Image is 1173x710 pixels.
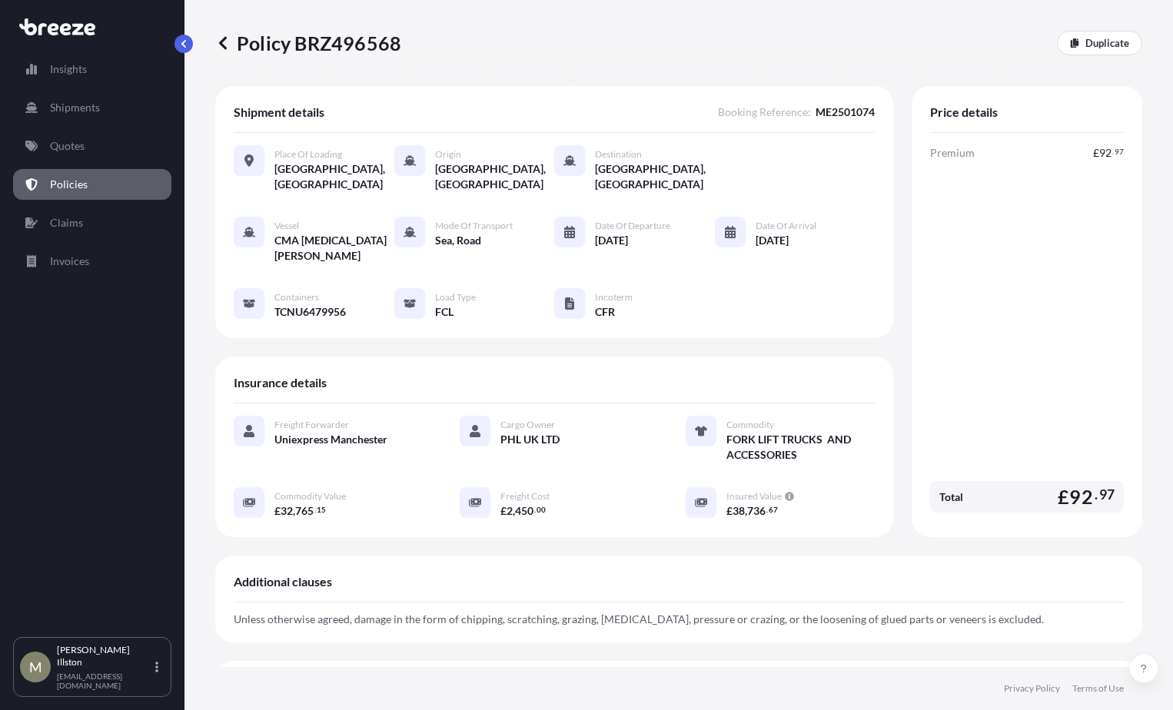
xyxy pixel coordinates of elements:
[274,148,342,161] span: Place of Loading
[1093,148,1099,158] span: £
[274,304,346,320] span: TCNU6479956
[57,644,152,669] p: [PERSON_NAME] Illston
[513,506,515,516] span: ,
[293,506,295,516] span: ,
[595,291,633,304] span: Incoterm
[756,220,816,232] span: Date of Arrival
[234,574,332,589] span: Additional clauses
[435,220,513,232] span: Mode of Transport
[769,507,778,513] span: 67
[317,507,326,513] span: 15
[57,672,152,690] p: [EMAIL_ADDRESS][DOMAIN_NAME]
[515,506,533,516] span: 450
[1069,487,1092,506] span: 92
[435,304,454,320] span: FCL
[50,100,100,115] p: Shipments
[500,432,560,447] span: PHL UK LTD
[274,291,319,304] span: Containers
[29,659,42,675] span: M
[314,507,316,513] span: .
[274,490,346,503] span: Commodity Value
[1099,148,1112,158] span: 92
[274,161,394,192] span: [GEOGRAPHIC_DATA], [GEOGRAPHIC_DATA]
[595,148,642,161] span: Destination
[930,105,998,120] span: Price details
[295,506,314,516] span: 765
[816,105,875,120] span: ME2501074
[13,131,171,161] a: Quotes
[747,506,766,516] span: 736
[1099,490,1115,499] span: 97
[435,233,481,248] span: Sea, Road
[274,220,299,232] span: Vessel
[745,506,747,516] span: ,
[50,138,85,154] p: Quotes
[13,246,171,277] a: Invoices
[435,148,461,161] span: Origin
[274,233,394,264] span: CMA [MEDICAL_DATA] [PERSON_NAME]
[234,105,324,120] span: Shipment details
[50,215,83,231] p: Claims
[726,419,774,431] span: Commodity
[595,233,628,248] span: [DATE]
[595,304,615,320] span: CFR
[1072,682,1124,695] a: Terms of Use
[1004,682,1060,695] a: Privacy Policy
[13,92,171,123] a: Shipments
[1085,35,1129,51] p: Duplicate
[500,419,555,431] span: Cargo Owner
[234,612,1044,625] span: Unless otherwise agreed, damage in the form of chipping, scratching, grazing, [MEDICAL_DATA], pre...
[507,506,513,516] span: 2
[718,105,811,120] span: Booking Reference :
[534,507,536,513] span: .
[274,432,387,447] span: Uniexpress Manchester
[930,145,975,161] span: Premium
[726,432,875,463] span: FORK LIFT TRUCKS AND ACCESSORIES
[234,375,327,390] span: Insurance details
[435,161,555,192] span: [GEOGRAPHIC_DATA], [GEOGRAPHIC_DATA]
[274,506,281,516] span: £
[726,490,782,503] span: Insured Value
[274,419,349,431] span: Freight Forwarder
[756,233,789,248] span: [DATE]
[13,54,171,85] a: Insights
[1058,487,1069,506] span: £
[13,207,171,238] a: Claims
[50,61,87,77] p: Insights
[537,507,546,513] span: 00
[1115,149,1124,154] span: 97
[1057,31,1142,55] a: Duplicate
[726,506,733,516] span: £
[595,161,715,192] span: [GEOGRAPHIC_DATA], [GEOGRAPHIC_DATA]
[215,31,401,55] p: Policy BRZ496568
[13,169,171,200] a: Policies
[50,177,88,192] p: Policies
[1112,149,1114,154] span: .
[766,507,768,513] span: .
[50,254,89,269] p: Invoices
[595,220,670,232] span: Date of Departure
[733,506,745,516] span: 38
[435,291,476,304] span: Load Type
[500,506,507,516] span: £
[939,489,963,505] span: Total
[500,490,550,503] span: Freight Cost
[1095,490,1098,499] span: .
[281,506,293,516] span: 32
